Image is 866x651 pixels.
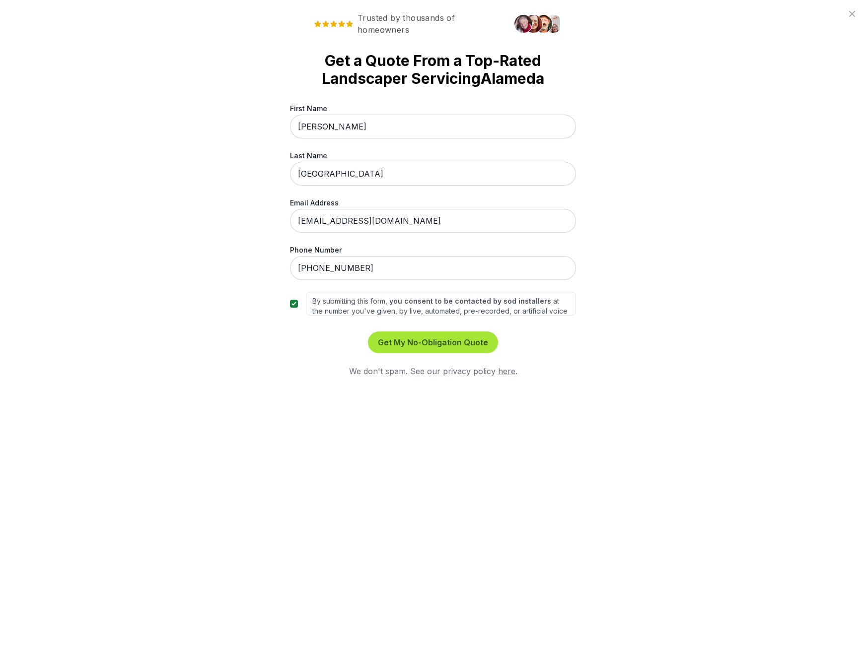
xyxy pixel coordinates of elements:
[306,52,560,87] strong: Get a Quote From a Top-Rated Landscaper Servicing Alameda
[290,115,576,138] input: First Name
[290,162,576,186] input: Last Name
[368,331,498,353] button: Get My No-Obligation Quote
[389,297,551,305] strong: you consent to be contacted by sod installers
[290,256,576,280] input: 555-555-5555
[306,292,576,316] label: By submitting this form, at the number you've given, by live, automated, pre-recorded, or artific...
[498,366,515,376] a: here
[290,103,576,114] label: First Name
[290,209,576,233] input: me@gmail.com
[290,245,576,255] label: Phone Number
[290,197,576,208] label: Email Address
[290,365,576,377] div: We don't spam. See our privacy policy .
[306,12,508,36] span: Trusted by thousands of homeowners
[290,150,576,161] label: Last Name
